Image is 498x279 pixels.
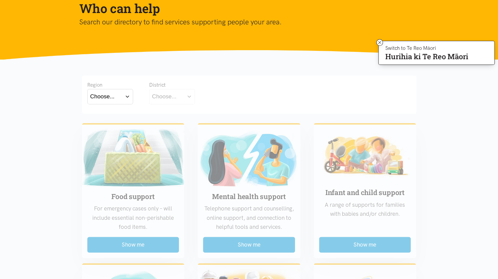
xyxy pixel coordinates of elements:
[152,92,177,101] div: Choose...
[385,54,468,60] p: Hurihia ki Te Reo Māori
[87,81,133,89] div: Region
[149,89,195,104] button: Choose...
[79,0,408,16] h1: Who can help
[79,16,408,28] p: Search our directory to find services supporting people your area.
[149,81,195,89] div: District
[90,92,115,101] div: Choose...
[385,46,468,50] p: Switch to Te Reo Māori
[87,89,133,104] button: Choose...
